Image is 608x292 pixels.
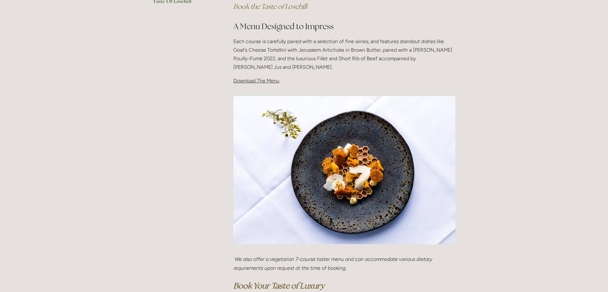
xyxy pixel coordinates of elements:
a: Book the Taste of Losehill [233,2,307,11]
a: Book Your Taste of Luxury [233,281,325,291]
span: Download The Menu [233,78,279,84]
p: Each course is carefully paired with a selection of fine wines, and features standout dishes like... [233,37,455,72]
h2: A Menu Designed to Impress [233,21,455,32]
em: We also offer a vegetarian 7-course taster menu and can accommodate various dietary requirements ... [233,256,434,271]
